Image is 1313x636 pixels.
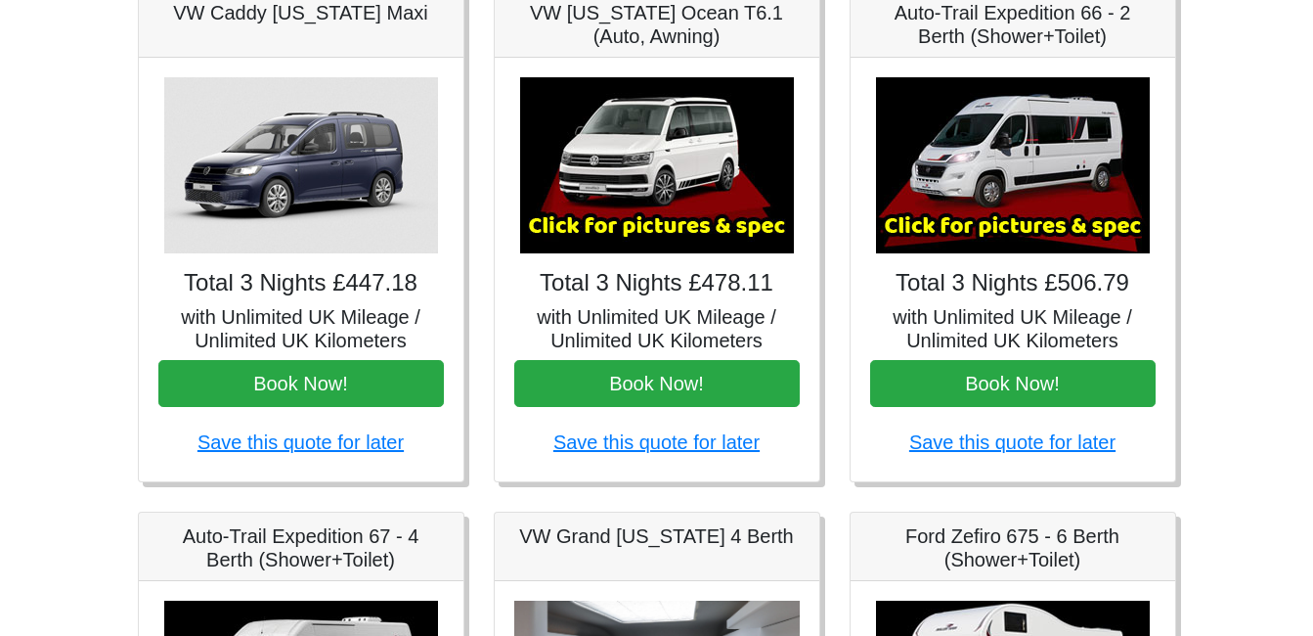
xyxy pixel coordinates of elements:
button: Book Now! [158,360,444,407]
h4: Total 3 Nights £506.79 [870,269,1156,297]
h5: Auto-Trail Expedition 66 - 2 Berth (Shower+Toilet) [870,1,1156,48]
h5: Ford Zefiro 675 - 6 Berth (Shower+Toilet) [870,524,1156,571]
a: Save this quote for later [909,432,1116,453]
h5: with Unlimited UK Mileage / Unlimited UK Kilometers [158,305,444,352]
h4: Total 3 Nights £478.11 [514,269,800,297]
h5: VW Grand [US_STATE] 4 Berth [514,524,800,548]
button: Book Now! [870,360,1156,407]
h5: VW Caddy [US_STATE] Maxi [158,1,444,24]
h4: Total 3 Nights £447.18 [158,269,444,297]
button: Book Now! [514,360,800,407]
h5: VW [US_STATE] Ocean T6.1 (Auto, Awning) [514,1,800,48]
img: VW Caddy California Maxi [164,77,438,253]
h5: Auto-Trail Expedition 67 - 4 Berth (Shower+Toilet) [158,524,444,571]
img: VW California Ocean T6.1 (Auto, Awning) [520,77,794,253]
h5: with Unlimited UK Mileage / Unlimited UK Kilometers [870,305,1156,352]
h5: with Unlimited UK Mileage / Unlimited UK Kilometers [514,305,800,352]
img: Auto-Trail Expedition 66 - 2 Berth (Shower+Toilet) [876,77,1150,253]
a: Save this quote for later [197,432,404,453]
a: Save this quote for later [553,432,760,453]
